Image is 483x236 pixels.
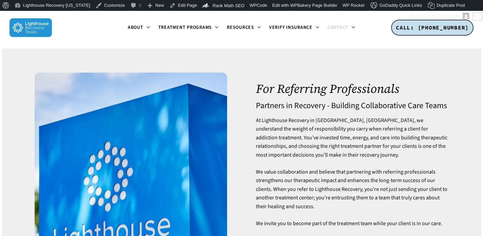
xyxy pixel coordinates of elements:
[396,24,469,31] span: CALL: [PHONE_NUMBER]
[223,25,265,31] a: Resources
[425,14,461,19] span: [PERSON_NAME]
[154,25,223,31] a: Treatment Programs
[269,24,313,31] span: Verify Insurance
[408,11,472,22] a: Howdy,
[327,24,348,31] span: Contact
[128,24,143,31] span: About
[9,18,52,37] img: Lighthouse Recovery Texas
[256,168,447,210] span: We value collaboration and believe that partnering with referring professionals strengthens our t...
[256,220,442,227] span: We invite you to become part of the treatment team while your client is in our care.
[213,3,244,8] span: Rank Math SEO
[265,25,323,31] a: Verify Insurance
[256,117,447,159] span: At Lighthouse Recovery in [GEOGRAPHIC_DATA], [GEOGRAPHIC_DATA], we understand the weight of respo...
[124,25,154,31] a: About
[158,24,212,31] span: Treatment Programs
[391,20,474,36] a: CALL: [PHONE_NUMBER]
[256,82,448,96] h1: For Referring Professionals
[227,24,254,31] span: Resources
[323,25,359,31] a: Contact
[256,101,448,110] h4: Partners in Recovery - Building Collaborative Care Teams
